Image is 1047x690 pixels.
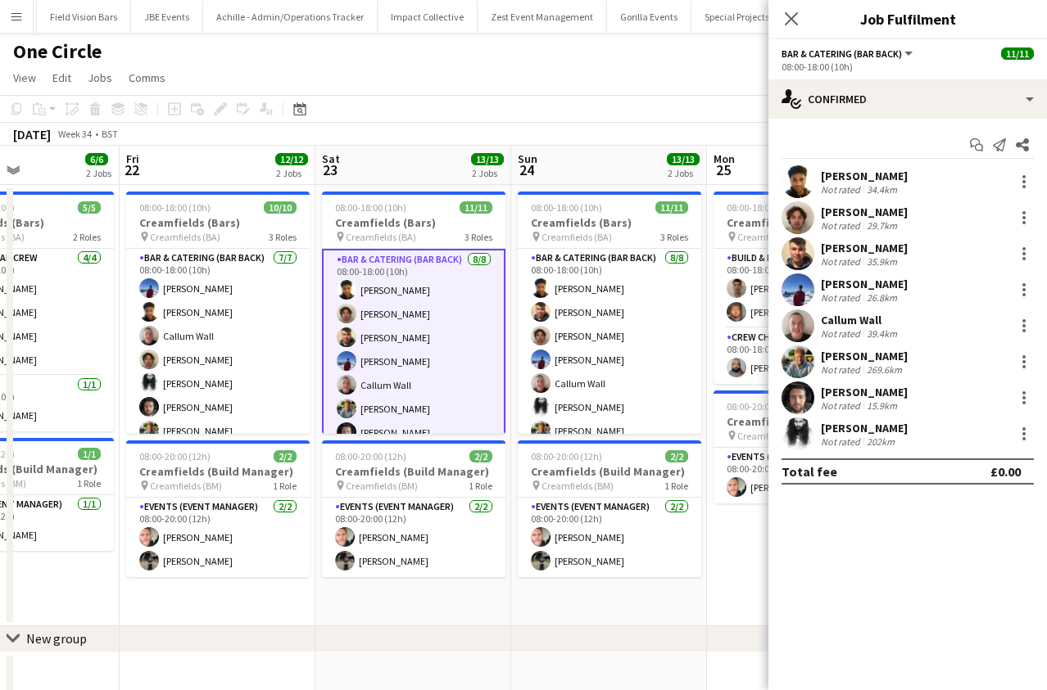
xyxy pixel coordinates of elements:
div: £0.00 [990,463,1021,480]
div: Not rated [821,399,863,412]
div: [PERSON_NAME] [821,385,908,399]
app-job-card: 08:00-18:00 (10h)10/10Creamfields (Bars) Creamfields (BA)3 RolesBar & Catering (Bar Back)7/708:00... [126,192,310,434]
span: Creamfields (BA) [542,231,612,243]
span: Week 34 [54,128,95,140]
span: 2/2 [665,450,688,462]
h3: Creamfields (Bars) [714,215,897,230]
span: 24 [515,160,537,179]
h3: Creamfields (Build Manager) [126,464,310,479]
div: Not rated [821,291,863,304]
div: Not rated [821,183,863,196]
span: 08:00-18:00 (10h) [531,201,602,214]
app-job-card: 08:00-18:00 (10h)11/11Creamfields (Bars) Creamfields (BA)3 RolesBar & Catering (Bar Back)8/808:00... [322,192,505,434]
a: Comms [122,67,172,88]
h3: Creamfields (Build Manager) [714,414,897,429]
span: 1 Role [77,477,101,489]
app-job-card: 08:00-18:00 (10h)11/11Creamfields (Bars) Creamfields (BA)3 RolesBar & Catering (Bar Back)8/808:00... [518,192,701,434]
span: Edit [52,70,71,85]
button: Zest Event Management [478,1,607,33]
span: 2/2 [469,450,492,462]
div: [PERSON_NAME] [821,349,908,363]
span: 08:00-20:00 (12h) [139,450,211,462]
div: Total fee [782,463,837,480]
div: 34.4km [863,183,900,196]
div: [PERSON_NAME] [821,277,908,291]
span: 08:00-18:00 (10h) [335,201,406,214]
span: 11/11 [655,201,688,214]
span: 5/5 [78,201,101,214]
span: Creamfields (BM) [542,480,614,492]
span: 08:00-20:00 (12h) [531,450,602,462]
div: [PERSON_NAME] [821,241,908,255]
h3: Creamfields (Build Manager) [322,464,505,479]
span: 08:00-20:00 (12h) [727,400,798,413]
span: Sat [322,151,340,166]
span: 08:00-18:00 (10h) [139,201,211,214]
app-job-card: 08:00-20:00 (12h)1/1Creamfields (Build Manager) Creamfields (BM)1 RoleEvents (Event Manager)1/108... [714,390,897,503]
div: Not rated [821,219,863,232]
app-card-role: Bar & Catering (Bar Back)8/808:00-18:00 (10h)[PERSON_NAME][PERSON_NAME][PERSON_NAME][PERSON_NAME]... [322,249,505,474]
span: Creamfields (BA) [346,231,416,243]
h3: Creamfields (Bars) [518,215,701,230]
span: Mon [714,151,735,166]
h3: Job Fulfilment [768,8,1047,29]
span: 1 Role [469,480,492,492]
span: 23 [320,160,340,179]
app-card-role: Events (Event Manager)2/208:00-20:00 (12h)[PERSON_NAME][PERSON_NAME] [322,498,505,577]
span: 08:00-20:00 (12h) [335,450,406,462]
button: Bar & Catering (Bar Back) [782,47,915,60]
a: View [7,67,43,88]
span: 1 Role [273,480,297,492]
h3: Creamfields (Build Manager) [518,464,701,479]
button: Field Vision Bars [37,1,131,33]
span: Fri [126,151,139,166]
span: Creamfields (BM) [150,480,222,492]
div: Callum Wall [821,313,900,327]
div: 08:00-20:00 (12h)2/2Creamfields (Build Manager) Creamfields (BM)1 RoleEvents (Event Manager)2/208... [126,440,310,577]
button: Impact Collective [378,1,478,33]
span: 13/13 [667,153,700,165]
div: New group [26,630,87,647]
app-card-role: Crew Chief1/108:00-18:00 (10h)[PERSON_NAME] [714,328,897,384]
h3: Creamfields (Bars) [322,215,505,230]
a: Edit [46,67,78,88]
span: 08:00-18:00 (10h) [727,201,798,214]
span: Jobs [88,70,112,85]
span: 3 Roles [660,231,688,243]
span: Bar & Catering (Bar Back) [782,47,902,60]
div: 2 Jobs [276,167,307,179]
button: Special Projects [691,1,783,33]
app-card-role: Build & Break Crew2/208:00-18:00 (10h)[PERSON_NAME][PERSON_NAME] [714,249,897,328]
span: 25 [711,160,735,179]
app-card-role: Events (Event Manager)1/108:00-20:00 (12h)[PERSON_NAME] [714,448,897,503]
span: 3 Roles [269,231,297,243]
div: Not rated [821,327,863,340]
div: [PERSON_NAME] [821,169,908,183]
span: 11/11 [460,201,492,214]
span: 12/12 [275,153,308,165]
span: 22 [124,160,139,179]
span: View [13,70,36,85]
app-job-card: 08:00-20:00 (12h)2/2Creamfields (Build Manager) Creamfields (BM)1 RoleEvents (Event Manager)2/208... [322,440,505,577]
div: 08:00-18:00 (10h)3/3Creamfields (Bars) Creamfields (BA)2 RolesBuild & Break Crew2/208:00-18:00 (1... [714,192,897,384]
h1: One Circle [13,39,102,64]
span: Creamfields (BA) [737,231,808,243]
a: Jobs [81,67,119,88]
span: 13/13 [471,153,504,165]
button: Gorilla Events [607,1,691,33]
div: Confirmed [768,79,1047,119]
div: BST [102,128,118,140]
app-card-role: Bar & Catering (Bar Back)7/708:00-18:00 (10h)[PERSON_NAME][PERSON_NAME]Callum Wall[PERSON_NAME][P... [126,249,310,447]
div: 29.7km [863,219,900,232]
div: 08:00-18:00 (10h) [782,61,1034,73]
app-job-card: 08:00-20:00 (12h)2/2Creamfields (Build Manager) Creamfields (BM)1 RoleEvents (Event Manager)2/208... [518,440,701,577]
div: 2 Jobs [86,167,111,179]
div: Not rated [821,435,863,448]
div: 15.9km [863,399,900,412]
app-card-role: Events (Event Manager)2/208:00-20:00 (12h)[PERSON_NAME][PERSON_NAME] [518,498,701,577]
